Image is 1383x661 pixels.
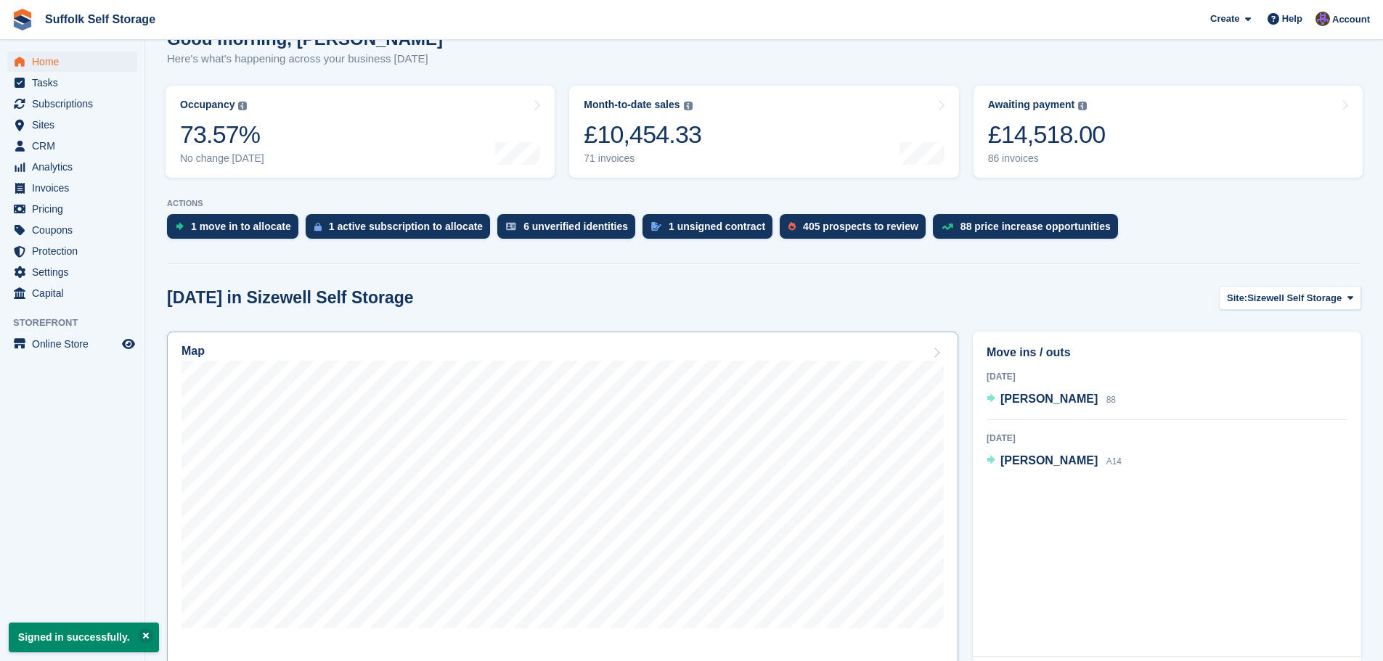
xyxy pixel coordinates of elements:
p: Here's what's happening across your business [DATE] [167,51,443,67]
span: Tasks [32,73,119,93]
a: Suffolk Self Storage [39,7,161,31]
span: Pricing [32,199,119,219]
a: menu [7,199,137,219]
span: CRM [32,136,119,156]
a: Occupancy 73.57% No change [DATE] [166,86,555,178]
span: Coupons [32,220,119,240]
a: 1 active subscription to allocate [306,214,497,246]
div: [DATE] [987,370,1347,383]
div: £14,518.00 [988,120,1106,149]
div: 88 price increase opportunities [960,221,1111,232]
a: menu [7,73,137,93]
span: Site: [1227,291,1247,305]
img: stora-icon-8386f47178a22dfd0bd8f6a31ec36ba5ce8667c1dd55bd0f319d3a0aa187defe.svg [12,9,33,30]
a: menu [7,136,137,156]
a: 6 unverified identities [497,214,642,246]
h2: Map [181,345,205,358]
img: active_subscription_to_allocate_icon-d502201f5373d7db506a760aba3b589e785aa758c864c3986d89f69b8ff3... [314,222,322,231]
span: A14 [1106,456,1122,467]
div: Awaiting payment [988,99,1075,111]
img: icon-info-grey-7440780725fd019a000dd9b08b2336e03edf1995a4989e88bcd33f0948082b44.svg [238,102,247,110]
span: Account [1332,12,1370,27]
span: Subscriptions [32,94,119,114]
img: icon-info-grey-7440780725fd019a000dd9b08b2336e03edf1995a4989e88bcd33f0948082b44.svg [1078,102,1087,110]
span: Analytics [32,157,119,177]
span: Storefront [13,316,144,330]
h2: [DATE] in Sizewell Self Storage [167,288,414,308]
div: [DATE] [987,432,1347,445]
span: Online Store [32,334,119,354]
a: menu [7,334,137,354]
a: menu [7,157,137,177]
a: menu [7,220,137,240]
h2: Move ins / outs [987,344,1347,361]
a: Month-to-date sales £10,454.33 71 invoices [569,86,958,178]
p: Signed in successfully. [9,623,159,652]
a: menu [7,283,137,303]
a: [PERSON_NAME] 88 [987,390,1116,409]
div: 405 prospects to review [803,221,918,232]
div: 71 invoices [584,152,701,165]
a: Preview store [120,335,137,353]
div: 73.57% [180,120,264,149]
a: menu [7,94,137,114]
img: move_ins_to_allocate_icon-fdf77a2bb77ea45bf5b3d319d69a93e2d87916cf1d5bf7949dd705db3b84f3ca.svg [176,222,184,231]
img: Emma [1315,12,1330,26]
a: 405 prospects to review [780,214,933,246]
a: menu [7,115,137,135]
button: Site: Sizewell Self Storage [1219,286,1361,310]
div: 1 move in to allocate [191,221,291,232]
p: ACTIONS [167,199,1361,208]
a: Awaiting payment £14,518.00 86 invoices [974,86,1363,178]
div: 86 invoices [988,152,1106,165]
a: 88 price increase opportunities [933,214,1125,246]
img: verify_identity-adf6edd0f0f0b5bbfe63781bf79b02c33cf7c696d77639b501bdc392416b5a36.svg [506,222,516,231]
div: £10,454.33 [584,120,701,149]
div: Month-to-date sales [584,99,680,111]
div: 1 unsigned contract [669,221,765,232]
span: Home [32,52,119,72]
a: 1 unsigned contract [642,214,780,246]
span: [PERSON_NAME] [1000,454,1098,467]
span: Help [1282,12,1302,26]
span: Protection [32,241,119,261]
div: Occupancy [180,99,234,111]
span: Settings [32,262,119,282]
span: Sites [32,115,119,135]
span: [PERSON_NAME] [1000,393,1098,405]
span: Capital [32,283,119,303]
a: [PERSON_NAME] A14 [987,452,1122,471]
a: menu [7,52,137,72]
span: Sizewell Self Storage [1247,291,1342,305]
a: 1 move in to allocate [167,214,306,246]
img: price_increase_opportunities-93ffe204e8149a01c8c9dc8f82e8f89637d9d84a8eef4429ea346261dce0b2c0.svg [942,223,953,230]
div: 6 unverified identities [523,221,628,232]
a: menu [7,262,137,282]
span: Invoices [32,178,119,198]
a: menu [7,178,137,198]
span: Create [1210,12,1239,26]
div: 1 active subscription to allocate [329,221,483,232]
span: 88 [1106,395,1116,405]
div: No change [DATE] [180,152,264,165]
img: prospect-51fa495bee0391a8d652442698ab0144808aea92771e9ea1ae160a38d050c398.svg [788,222,796,231]
img: contract_signature_icon-13c848040528278c33f63329250d36e43548de30e8caae1d1a13099fd9432cc5.svg [651,222,661,231]
img: icon-info-grey-7440780725fd019a000dd9b08b2336e03edf1995a4989e88bcd33f0948082b44.svg [684,102,693,110]
a: menu [7,241,137,261]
